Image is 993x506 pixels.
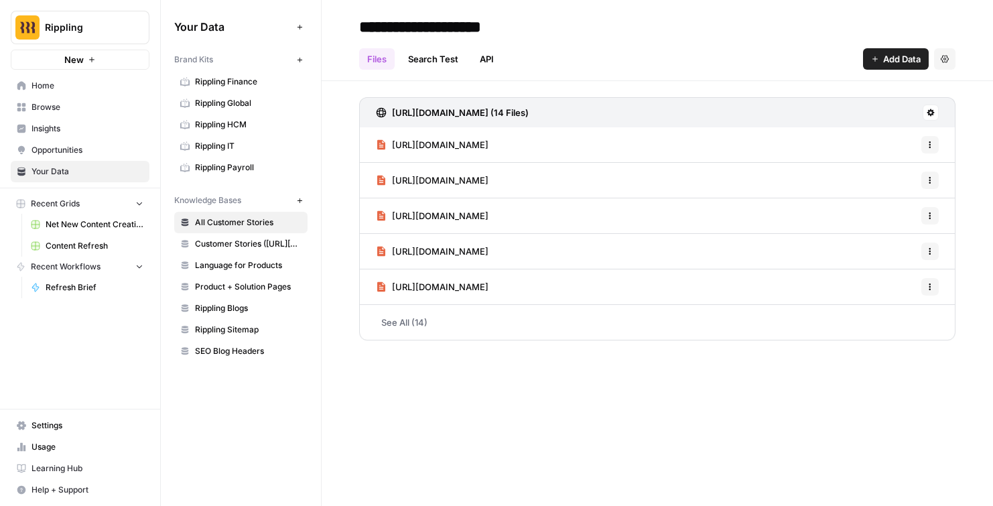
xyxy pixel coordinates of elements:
[195,238,302,250] span: Customer Stories ([URL][DOMAIN_NAME])
[174,135,308,157] a: Rippling IT
[863,48,929,70] button: Add Data
[472,48,502,70] a: API
[11,118,149,139] a: Insights
[195,97,302,109] span: Rippling Global
[174,19,291,35] span: Your Data
[174,92,308,114] a: Rippling Global
[46,240,143,252] span: Content Refresh
[392,106,529,119] h3: [URL][DOMAIN_NAME] (14 Files)
[174,233,308,255] a: Customer Stories ([URL][DOMAIN_NAME])
[31,166,143,178] span: Your Data
[31,441,143,453] span: Usage
[11,479,149,501] button: Help + Support
[359,48,395,70] a: Files
[376,163,488,198] a: [URL][DOMAIN_NAME]
[376,234,488,269] a: [URL][DOMAIN_NAME]
[174,71,308,92] a: Rippling Finance
[376,127,488,162] a: [URL][DOMAIN_NAME]
[195,162,302,174] span: Rippling Payroll
[174,276,308,298] a: Product + Solution Pages
[15,15,40,40] img: Rippling Logo
[46,218,143,231] span: Net New Content Creation
[45,21,126,34] span: Rippling
[11,436,149,458] a: Usage
[174,340,308,362] a: SEO Blog Headers
[392,245,488,258] span: [URL][DOMAIN_NAME]
[11,50,149,70] button: New
[31,144,143,156] span: Opportunities
[174,194,241,206] span: Knowledge Bases
[25,235,149,257] a: Content Refresh
[31,420,143,432] span: Settings
[11,139,149,161] a: Opportunities
[31,462,143,475] span: Learning Hub
[195,281,302,293] span: Product + Solution Pages
[392,280,488,294] span: [URL][DOMAIN_NAME]
[376,98,529,127] a: [URL][DOMAIN_NAME] (14 Files)
[376,269,488,304] a: [URL][DOMAIN_NAME]
[11,194,149,214] button: Recent Grids
[64,53,84,66] span: New
[31,261,101,273] span: Recent Workflows
[11,257,149,277] button: Recent Workflows
[392,138,488,151] span: [URL][DOMAIN_NAME]
[11,458,149,479] a: Learning Hub
[174,157,308,178] a: Rippling Payroll
[31,198,80,210] span: Recent Grids
[31,80,143,92] span: Home
[376,198,488,233] a: [URL][DOMAIN_NAME]
[195,324,302,336] span: Rippling Sitemap
[195,140,302,152] span: Rippling IT
[11,97,149,118] a: Browse
[25,214,149,235] a: Net New Content Creation
[174,319,308,340] a: Rippling Sitemap
[11,161,149,182] a: Your Data
[195,216,302,229] span: All Customer Stories
[174,54,213,66] span: Brand Kits
[195,345,302,357] span: SEO Blog Headers
[11,75,149,97] a: Home
[359,305,955,340] a: See All (14)
[174,212,308,233] a: All Customer Stories
[46,281,143,294] span: Refresh Brief
[195,76,302,88] span: Rippling Finance
[31,484,143,496] span: Help + Support
[174,255,308,276] a: Language for Products
[195,259,302,271] span: Language for Products
[11,11,149,44] button: Workspace: Rippling
[883,52,921,66] span: Add Data
[195,302,302,314] span: Rippling Blogs
[174,114,308,135] a: Rippling HCM
[31,101,143,113] span: Browse
[392,209,488,223] span: [URL][DOMAIN_NAME]
[11,415,149,436] a: Settings
[392,174,488,187] span: [URL][DOMAIN_NAME]
[400,48,466,70] a: Search Test
[174,298,308,319] a: Rippling Blogs
[195,119,302,131] span: Rippling HCM
[31,123,143,135] span: Insights
[25,277,149,298] a: Refresh Brief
